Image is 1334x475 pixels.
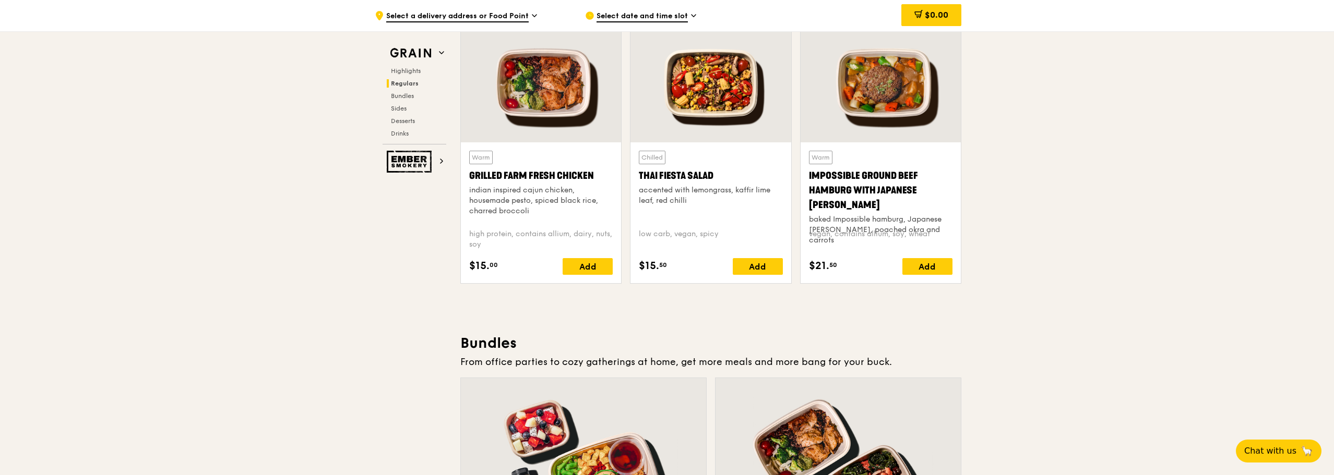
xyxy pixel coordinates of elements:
[386,11,529,22] span: Select a delivery address or Food Point
[391,130,409,137] span: Drinks
[639,151,665,164] div: Chilled
[809,229,952,250] div: vegan, contains allium, soy, wheat
[639,168,782,183] div: Thai Fiesta Salad
[387,44,435,63] img: Grain web logo
[639,229,782,250] div: low carb, vegan, spicy
[563,258,613,275] div: Add
[460,355,961,369] div: From office parties to cozy gatherings at home, get more meals and more bang for your buck.
[387,151,435,173] img: Ember Smokery web logo
[1236,440,1321,462] button: Chat with us🦙
[469,168,613,183] div: Grilled Farm Fresh Chicken
[809,151,832,164] div: Warm
[639,185,782,206] div: accented with lemongrass, kaffir lime leaf, red chilli
[391,117,415,125] span: Desserts
[733,258,783,275] div: Add
[490,261,498,269] span: 00
[460,334,961,352] h3: Bundles
[469,151,493,164] div: Warm
[1244,445,1296,457] span: Chat with us
[469,229,613,250] div: high protein, contains allium, dairy, nuts, soy
[391,67,421,75] span: Highlights
[925,10,948,20] span: $0.00
[902,258,952,275] div: Add
[469,258,490,274] span: $15.
[809,168,952,212] div: Impossible Ground Beef Hamburg with Japanese [PERSON_NAME]
[809,214,952,246] div: baked Impossible hamburg, Japanese [PERSON_NAME], poached okra and carrots
[597,11,688,22] span: Select date and time slot
[391,92,414,100] span: Bundles
[391,105,407,112] span: Sides
[809,258,829,274] span: $21.
[391,80,419,87] span: Regulars
[1301,445,1313,457] span: 🦙
[469,185,613,216] div: indian inspired cajun chicken, housemade pesto, spiced black rice, charred broccoli
[639,258,659,274] span: $15.
[829,261,837,269] span: 50
[659,261,667,269] span: 50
